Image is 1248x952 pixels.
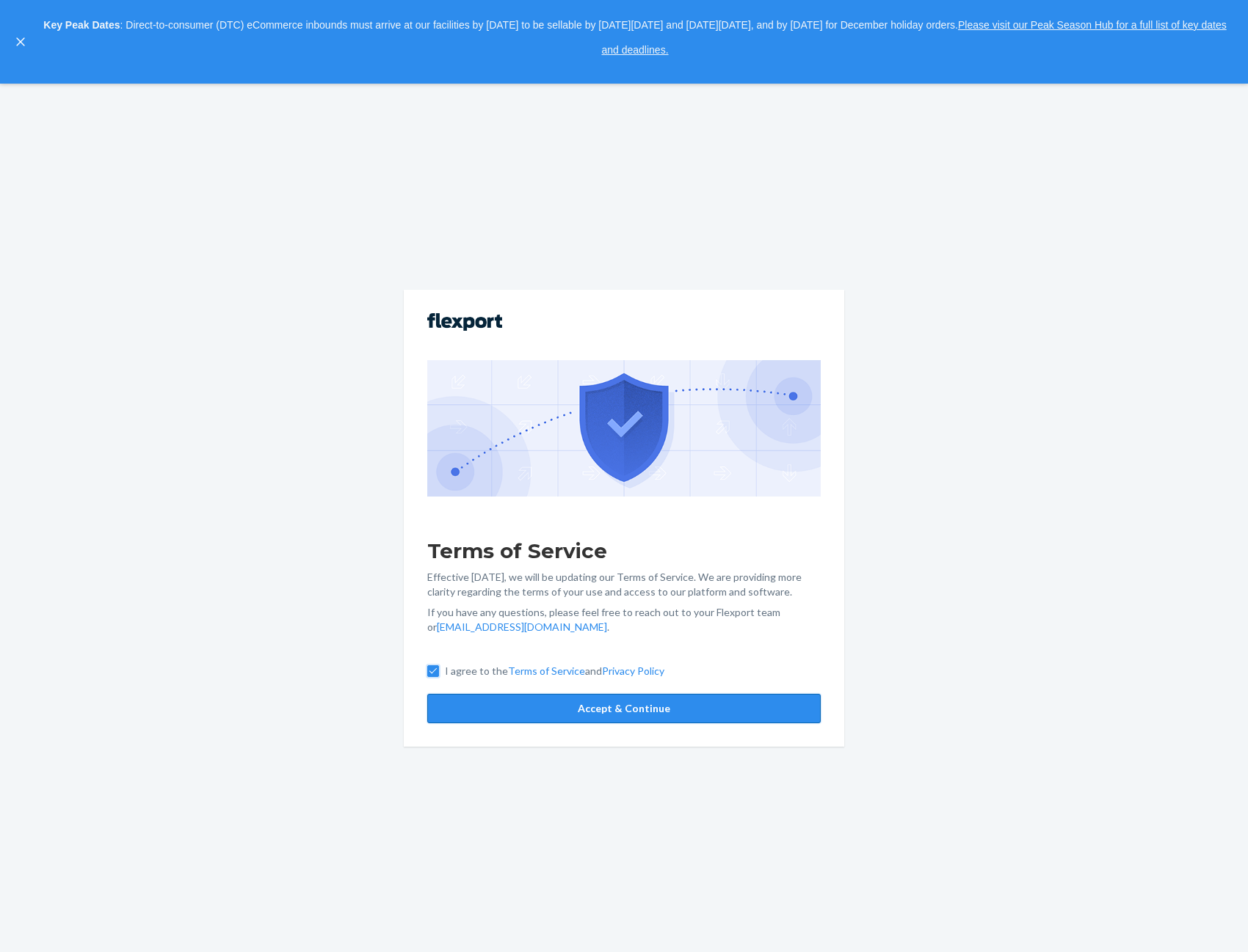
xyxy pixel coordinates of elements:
a: Privacy Policy [602,664,664,677]
input: I agree to theTerms of ServiceandPrivacy Policy [427,665,439,677]
p: I agree to the and [445,664,664,678]
img: Flexport logo [427,313,502,331]
button: close, [13,34,28,49]
p: Effective [DATE], we will be updating our Terms of Service. We are providing more clarity regardi... [427,570,821,599]
a: Please visit our Peak Season Hub for a full list of key dates and deadlines. [601,19,1226,56]
img: GDPR Compliance [427,360,821,497]
strong: Key Peak Dates [43,19,120,31]
h1: Terms of Service [427,538,821,564]
p: : Direct-to-consumer (DTC) eCommerce inbounds must arrive at our facilities by [DATE] to be sella... [35,13,1235,62]
p: If you have any questions, please feel free to reach out to your Flexport team or . [427,605,821,634]
button: Accept & Continue [427,694,821,723]
a: [EMAIL_ADDRESS][DOMAIN_NAME] [437,620,607,633]
a: Terms of Service [508,664,585,677]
